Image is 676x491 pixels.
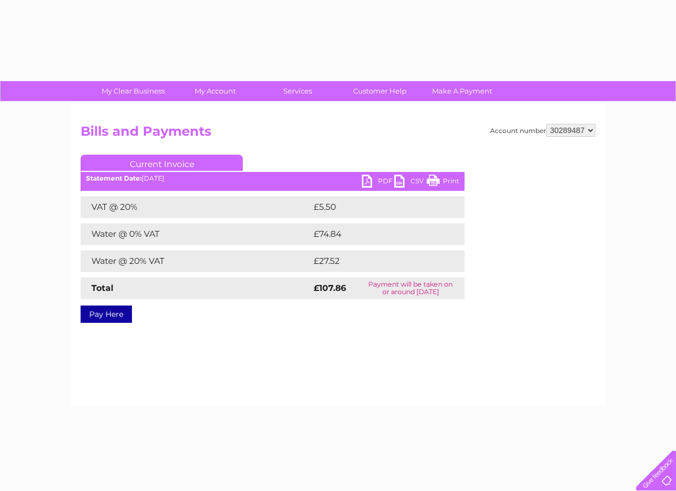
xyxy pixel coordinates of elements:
td: VAT @ 20% [81,196,311,218]
td: £27.52 [311,250,442,272]
td: Water @ 20% VAT [81,250,311,272]
div: Account number [490,124,595,137]
strong: £107.86 [314,283,346,293]
a: Pay Here [81,306,132,323]
strong: Total [91,283,114,293]
td: Payment will be taken on or around [DATE] [356,277,465,299]
a: CSV [394,175,427,190]
div: [DATE] [81,175,465,182]
td: £74.84 [311,223,443,245]
a: Current Invoice [81,155,243,171]
td: Water @ 0% VAT [81,223,311,245]
a: My Clear Business [89,81,178,101]
b: Statement Date: [86,174,142,182]
a: My Account [171,81,260,101]
a: Services [253,81,342,101]
td: £5.50 [311,196,439,218]
a: Customer Help [335,81,425,101]
a: Make A Payment [417,81,507,101]
h2: Bills and Payments [81,124,595,144]
a: PDF [362,175,394,190]
a: Print [427,175,459,190]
